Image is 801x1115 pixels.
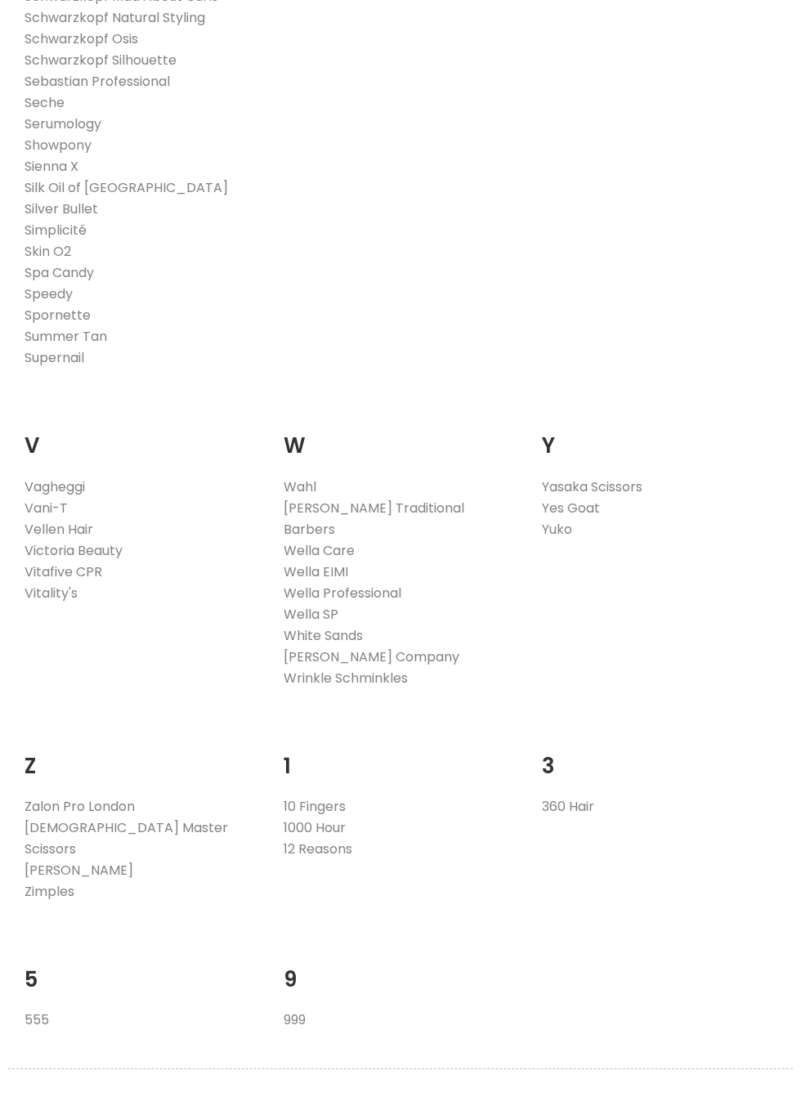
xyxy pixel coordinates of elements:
a: Wella Professional [284,584,401,602]
a: [DEMOGRAPHIC_DATA] Master Scissors [25,818,228,858]
a: Summer Tan [25,327,107,346]
h2: 3 [542,728,776,783]
a: Wahl [284,477,316,496]
a: 1000 Hour [284,818,346,837]
a: Schwarzkopf Osis [25,29,138,48]
a: [PERSON_NAME] [25,861,133,880]
h2: W [284,408,518,463]
h2: V [25,408,259,463]
a: Zimples [25,882,74,901]
a: Spa Candy [25,263,94,282]
a: Schwarzkopf Natural Styling [25,8,205,27]
a: 555 [25,1010,49,1029]
h2: 9 [284,942,518,996]
a: Silver Bullet [25,199,98,218]
a: Seche [25,93,65,112]
a: [PERSON_NAME] Company [284,647,459,666]
iframe: Gorgias live chat messenger [719,1038,785,1099]
a: Sienna X [25,157,78,176]
a: Zalon Pro London [25,797,135,816]
a: Spornette [25,306,91,325]
a: Yuko [542,520,572,539]
a: Victoria Beauty [25,541,123,560]
a: Showpony [25,136,92,154]
h2: Z [25,728,259,783]
a: Serumology [25,114,101,133]
a: Wella Care [284,541,355,560]
a: Vagheggi [25,477,85,496]
a: Skin O2 [25,242,71,261]
a: Vitality's [25,584,78,602]
a: [PERSON_NAME] Traditional Barbers [284,499,464,539]
a: 999 [284,1010,306,1029]
a: 12 Reasons [284,840,352,858]
a: 360 Hair [542,797,594,816]
a: Wella SP [284,605,338,624]
h2: 1 [284,728,518,783]
a: Sebastian Professional [25,72,170,91]
a: Schwarzkopf Silhouette [25,51,177,69]
a: 10 Fingers [284,797,346,816]
a: Yasaka Scissors [542,477,642,496]
h2: Y [542,408,776,463]
a: Wrinkle Schminkles [284,669,408,687]
a: Simplicité [25,221,87,240]
a: White Sands [284,626,363,645]
a: Vitafive CPR [25,562,102,581]
a: Vani-T [25,499,68,517]
a: Silk Oil of [GEOGRAPHIC_DATA] [25,178,228,197]
a: Yes Goat [542,499,600,517]
a: Wella EIMI [284,562,348,581]
a: Speedy [25,284,73,303]
a: Supernail [25,348,84,367]
a: Vellen Hair [25,520,93,539]
h2: 5 [25,942,259,996]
